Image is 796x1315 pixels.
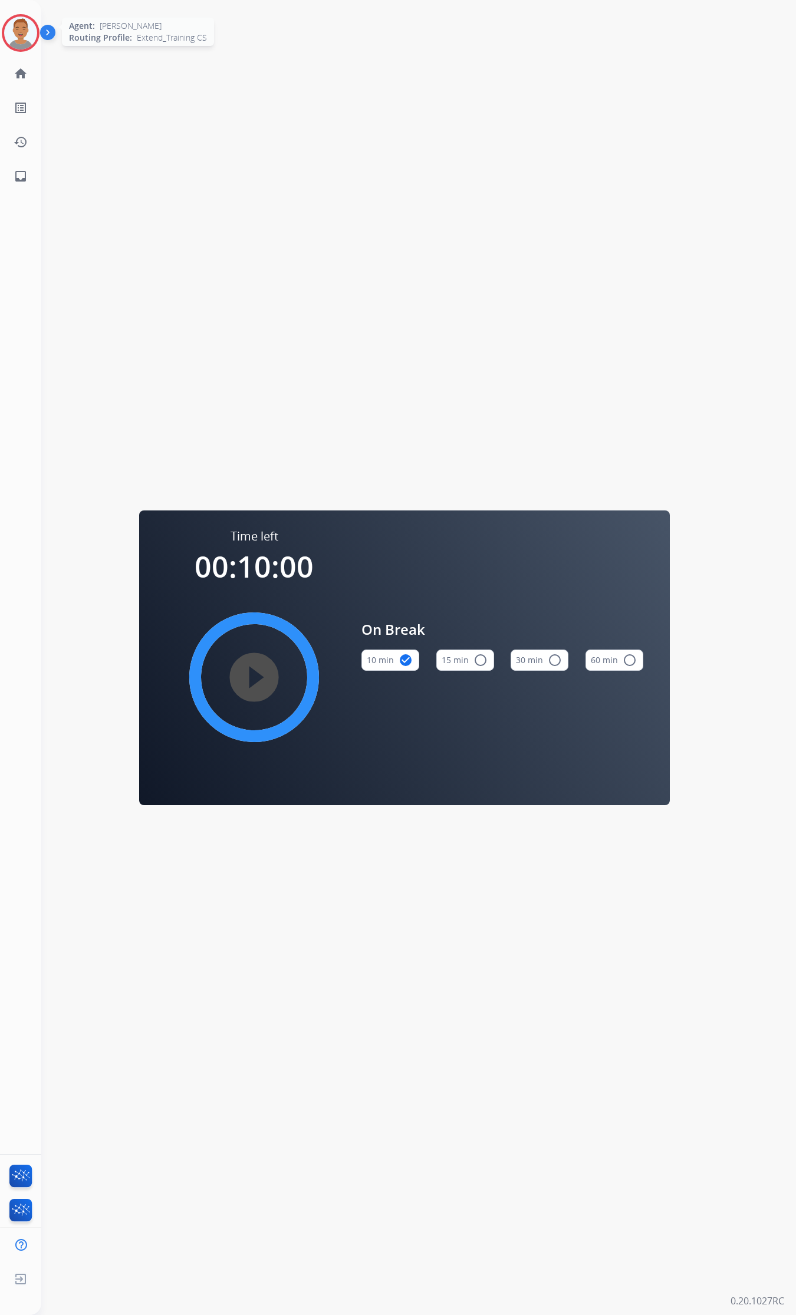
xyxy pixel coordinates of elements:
[399,653,413,667] mat-icon: check_circle
[361,619,643,640] span: On Break
[247,670,261,684] mat-icon: play_circle_filled
[511,650,568,671] button: 30 min
[195,546,314,586] span: 00:10:00
[14,135,28,149] mat-icon: history
[623,653,637,667] mat-icon: radio_button_unchecked
[731,1294,784,1308] p: 0.20.1027RC
[100,20,162,32] span: [PERSON_NAME]
[586,650,643,671] button: 60 min
[4,17,37,50] img: avatar
[69,20,95,32] span: Agent:
[14,169,28,183] mat-icon: inbox
[14,67,28,81] mat-icon: home
[436,650,494,671] button: 15 min
[14,101,28,115] mat-icon: list_alt
[361,650,419,671] button: 10 min
[137,32,207,44] span: Extend_Training CS
[69,32,132,44] span: Routing Profile:
[473,653,488,667] mat-icon: radio_button_unchecked
[548,653,562,667] mat-icon: radio_button_unchecked
[231,528,278,545] span: Time left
